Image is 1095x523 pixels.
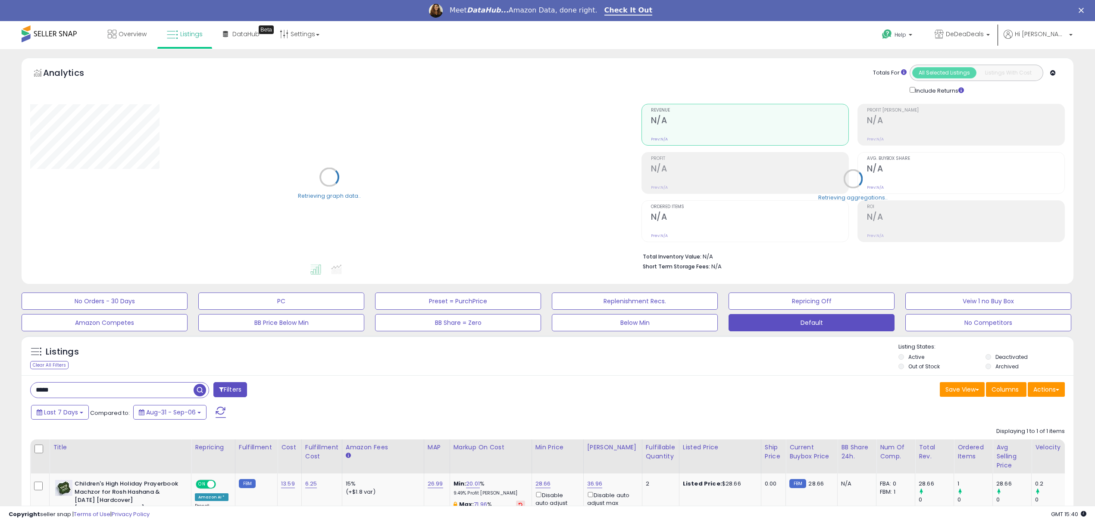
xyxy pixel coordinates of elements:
[239,443,274,452] div: Fulfillment
[46,346,79,358] h5: Listings
[232,30,260,38] span: DataHub
[535,479,551,488] a: 28.66
[535,443,580,452] div: Min Price
[552,314,718,331] button: Below Min
[919,443,950,461] div: Total Rev.
[1004,30,1073,49] a: Hi [PERSON_NAME]
[996,496,1031,504] div: 0
[789,443,834,461] div: Current Buybox Price
[905,314,1071,331] button: No Competitors
[454,479,466,488] b: Min:
[119,30,147,38] span: Overview
[305,443,338,461] div: Fulfillment Cost
[9,510,40,518] strong: Copyright
[880,480,908,488] div: FBA: 0
[30,361,69,369] div: Clear All Filters
[375,314,541,331] button: BB Share = Zero
[729,293,895,310] button: Repricing Off
[281,479,295,488] a: 13.59
[683,480,754,488] div: $28.66
[195,493,228,501] div: Amazon AI *
[729,314,895,331] button: Default
[1079,8,1087,13] div: Close
[604,6,653,16] a: Check It Out
[346,452,351,460] small: Amazon Fees.
[44,408,78,417] span: Last 7 Days
[273,21,326,47] a: Settings
[535,490,577,515] div: Disable auto adjust min
[160,21,209,47] a: Listings
[22,293,188,310] button: No Orders - 30 Days
[90,409,130,417] span: Compared to:
[346,488,417,496] div: (+$1.8 var)
[957,496,992,504] div: 0
[180,30,203,38] span: Listings
[1035,443,1067,452] div: Velocity
[996,443,1028,470] div: Avg Selling Price
[841,480,870,488] div: N/A
[919,496,954,504] div: 0
[880,443,911,461] div: Num of Comp.
[912,67,976,78] button: All Selected Listings
[375,293,541,310] button: Preset = PurchPrice
[112,510,150,518] a: Privacy Policy
[903,85,974,95] div: Include Returns
[454,443,528,452] div: Markup on Cost
[683,443,757,452] div: Listed Price
[450,439,532,473] th: The percentage added to the cost of goods (COGS) that forms the calculator for Min & Max prices.
[346,443,420,452] div: Amazon Fees
[986,382,1026,397] button: Columns
[298,192,361,200] div: Retrieving graph data..
[281,443,298,452] div: Cost
[466,479,480,488] a: 20.01
[646,480,673,488] div: 2
[1035,480,1070,488] div: 0.2
[198,293,364,310] button: PC
[133,405,206,420] button: Aug-31 - Sep-06
[908,363,940,370] label: Out of Stock
[996,427,1065,436] div: Displaying 1 to 1 of 1 items
[552,293,718,310] button: Replenishment Recs.
[841,443,873,461] div: BB Share 24h.
[908,353,924,361] label: Active
[996,480,1031,488] div: 28.66
[454,480,525,496] div: %
[995,353,1028,361] label: Deactivated
[818,194,888,202] div: Retrieving aggregations..
[946,30,984,38] span: DeDeaDeals
[765,480,779,488] div: 0.00
[474,500,487,509] a: 71.96
[195,503,228,523] div: Preset:
[1035,496,1070,504] div: 0
[454,501,525,517] div: %
[53,443,188,452] div: Title
[765,443,782,461] div: Ship Price
[587,443,638,452] div: [PERSON_NAME]
[216,21,266,47] a: DataHub
[215,481,228,488] span: OFF
[1051,510,1086,518] span: 2025-09-14 15:40 GMT
[429,4,443,18] img: Profile image for Georgie
[31,405,89,420] button: Last 7 Days
[213,382,247,397] button: Filters
[22,314,188,331] button: Amazon Competes
[454,490,525,496] p: 9.49% Profit [PERSON_NAME]
[101,21,153,47] a: Overview
[587,479,603,488] a: 36.96
[919,480,954,488] div: 28.66
[873,69,907,77] div: Totals For
[957,443,989,461] div: Ordered Items
[808,479,824,488] span: 28.66
[646,443,676,461] div: Fulfillable Quantity
[905,293,1071,310] button: Veiw 1 no Buy Box
[259,25,274,34] div: Tooltip anchor
[1015,30,1067,38] span: Hi [PERSON_NAME]
[428,443,446,452] div: MAP
[880,488,908,496] div: FBM: 1
[957,480,992,488] div: 1
[940,382,985,397] button: Save View
[75,480,179,522] b: Children's High Holiday Prayerbook Machzor for Rosh Hashana & [DATE] [Hardcover] [DEMOGRAPHIC_DAT...
[467,6,509,14] i: DataHub...
[1028,382,1065,397] button: Actions
[928,21,996,49] a: DeDeaDeals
